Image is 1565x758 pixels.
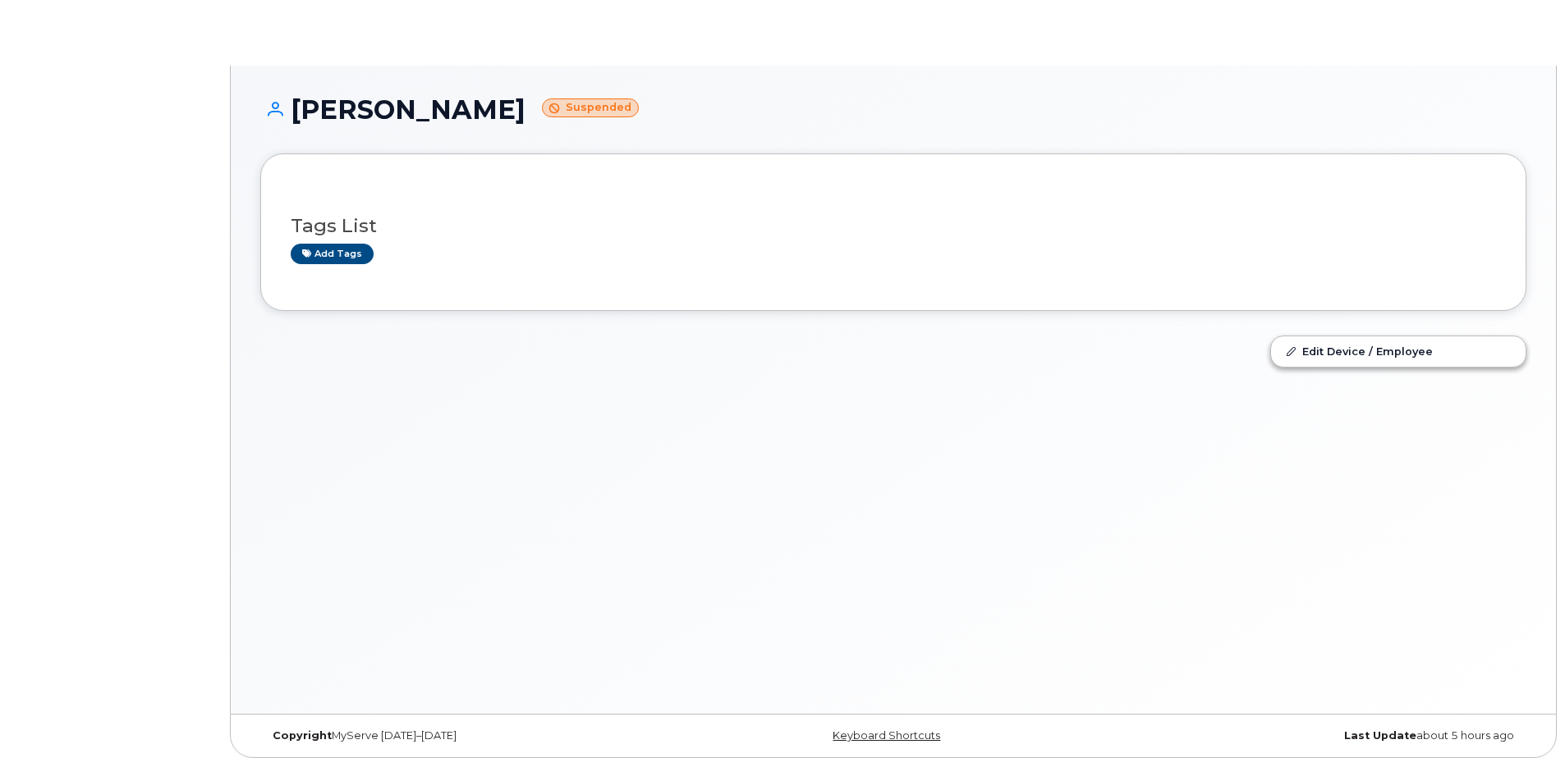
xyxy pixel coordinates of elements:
small: Suspended [542,98,639,117]
div: MyServe [DATE]–[DATE] [260,729,682,742]
a: Edit Device / Employee [1271,336,1526,366]
h3: Tags List [291,216,1496,236]
a: Add tags [291,244,374,264]
a: Keyboard Shortcuts [833,729,940,742]
strong: Last Update [1344,729,1416,742]
strong: Copyright [273,729,332,742]
h1: [PERSON_NAME] [260,95,1526,124]
div: about 5 hours ago [1104,729,1526,742]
